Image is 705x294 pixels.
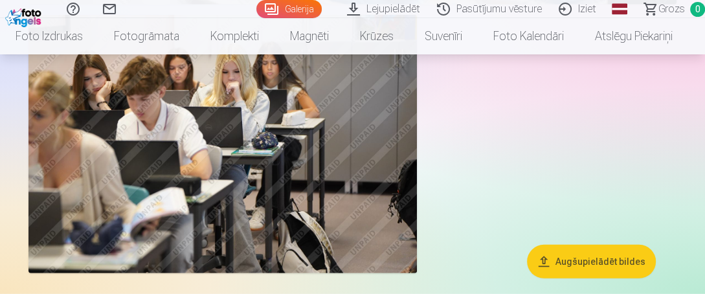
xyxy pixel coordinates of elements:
span: Grozs [658,1,685,17]
a: Magnēti [274,18,344,54]
a: Atslēgu piekariņi [579,18,688,54]
a: Foto kalendāri [478,18,579,54]
a: Krūzes [344,18,409,54]
span: 0 [690,2,705,17]
a: Fotogrāmata [98,18,195,54]
img: /fa1 [5,5,45,27]
a: Komplekti [195,18,274,54]
a: Suvenīri [409,18,478,54]
button: Augšupielādēt bildes [527,245,656,278]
